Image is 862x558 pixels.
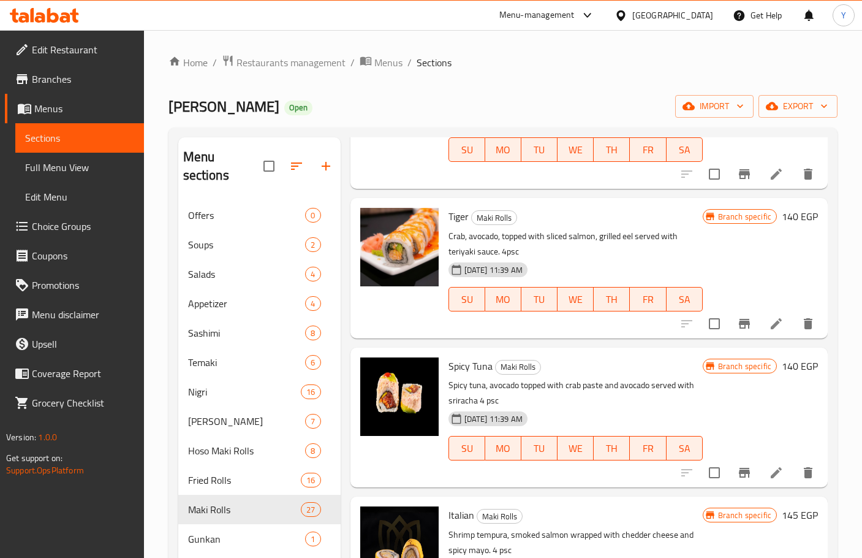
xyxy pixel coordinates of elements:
span: 27 [301,504,320,516]
li: / [213,55,217,70]
a: Full Menu View [15,153,144,182]
div: [PERSON_NAME]7 [178,407,341,436]
button: delete [793,458,823,487]
button: FR [630,436,666,461]
span: 8 [306,445,320,457]
a: Edit Restaurant [5,35,144,64]
span: Spicy Tuna [448,357,493,375]
span: Edit Restaurant [32,42,134,57]
span: FR [635,440,661,457]
span: TH [599,291,625,308]
div: Maki Rolls [495,360,541,375]
span: Select to update [701,460,727,486]
span: SU [454,291,480,308]
span: Grocery Checklist [32,396,134,410]
button: Branch-specific-item [730,458,759,487]
span: Coupons [32,248,134,263]
button: import [675,95,754,118]
div: items [305,296,320,311]
span: Italian [448,506,474,524]
span: [PERSON_NAME] [188,414,306,429]
span: [DATE] 11:39 AM [459,413,527,425]
span: Menus [374,55,403,70]
button: SA [667,137,703,162]
button: TH [594,287,630,311]
span: 4 [306,269,320,280]
div: items [305,208,320,223]
button: SU [448,436,485,461]
a: Coupons [5,241,144,270]
span: Maki Rolls [472,211,516,225]
span: import [685,99,744,114]
a: Edit menu item [769,465,784,480]
span: 16 [301,386,320,398]
div: items [301,502,320,517]
div: items [305,355,320,370]
span: Select all sections [256,153,282,179]
button: SA [667,436,703,461]
button: FR [630,287,666,311]
a: Home [168,55,208,70]
button: SA [667,287,703,311]
span: TU [526,291,553,308]
div: [GEOGRAPHIC_DATA] [632,9,713,22]
div: items [305,443,320,458]
span: SA [671,440,698,457]
a: Upsell [5,329,144,359]
button: WE [558,436,594,461]
img: Spicy Tuna [360,357,439,436]
div: Salads4 [178,259,341,289]
span: FR [635,141,661,159]
button: Branch-specific-item [730,159,759,189]
a: Edit menu item [769,316,784,331]
span: 1.0.0 [38,429,57,445]
span: Salads [188,267,306,281]
p: Shrimp tempura, smoked salmon wrapped with chedder cheese and spicy mayo. 4 psc [448,527,703,558]
span: Nigri [188,384,301,399]
span: Sashimi [188,326,306,340]
span: TH [599,141,625,159]
p: Spicy tuna, avocado topped with crab paste and avocado served with sriracha 4 psc [448,378,703,408]
button: WE [558,287,594,311]
span: SU [454,440,480,457]
a: Menus [5,94,144,123]
span: Branch specific [713,510,776,521]
button: Add section [311,151,341,181]
li: / [407,55,412,70]
div: items [305,237,320,252]
span: Branch specific [713,211,776,223]
button: TU [521,137,558,162]
button: export [758,95,837,118]
span: MO [490,291,516,308]
a: Support.OpsPlatform [6,462,84,478]
p: Crab, avocado, topped with sliced salmon, grilled eel served with teriyaki sauce. 4psc [448,229,703,259]
button: FR [630,137,666,162]
span: [PERSON_NAME] [168,93,279,120]
span: Sort sections [282,151,311,181]
button: TU [521,287,558,311]
a: Menu disclaimer [5,300,144,329]
span: 7 [306,416,320,427]
span: 16 [301,475,320,486]
div: Hoso Maki Rolls8 [178,436,341,465]
div: Fried Rolls16 [178,465,341,495]
span: TU [526,440,553,457]
span: Hoso Maki Rolls [188,443,306,458]
div: Temaki6 [178,348,341,377]
span: Select to update [701,311,727,337]
span: Soups [188,237,306,252]
div: items [305,326,320,340]
span: Menus [34,101,134,116]
div: Gunkan1 [178,524,341,554]
span: Offers [188,208,306,223]
a: Edit menu item [769,167,784,182]
div: Menu-management [499,8,575,23]
div: Offers0 [178,201,341,230]
span: [DATE] 11:39 AM [459,264,527,276]
div: Appetizer [188,296,306,311]
div: Sashimi8 [178,318,341,348]
div: Nigri16 [178,377,341,407]
div: Appetizer4 [178,289,341,318]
